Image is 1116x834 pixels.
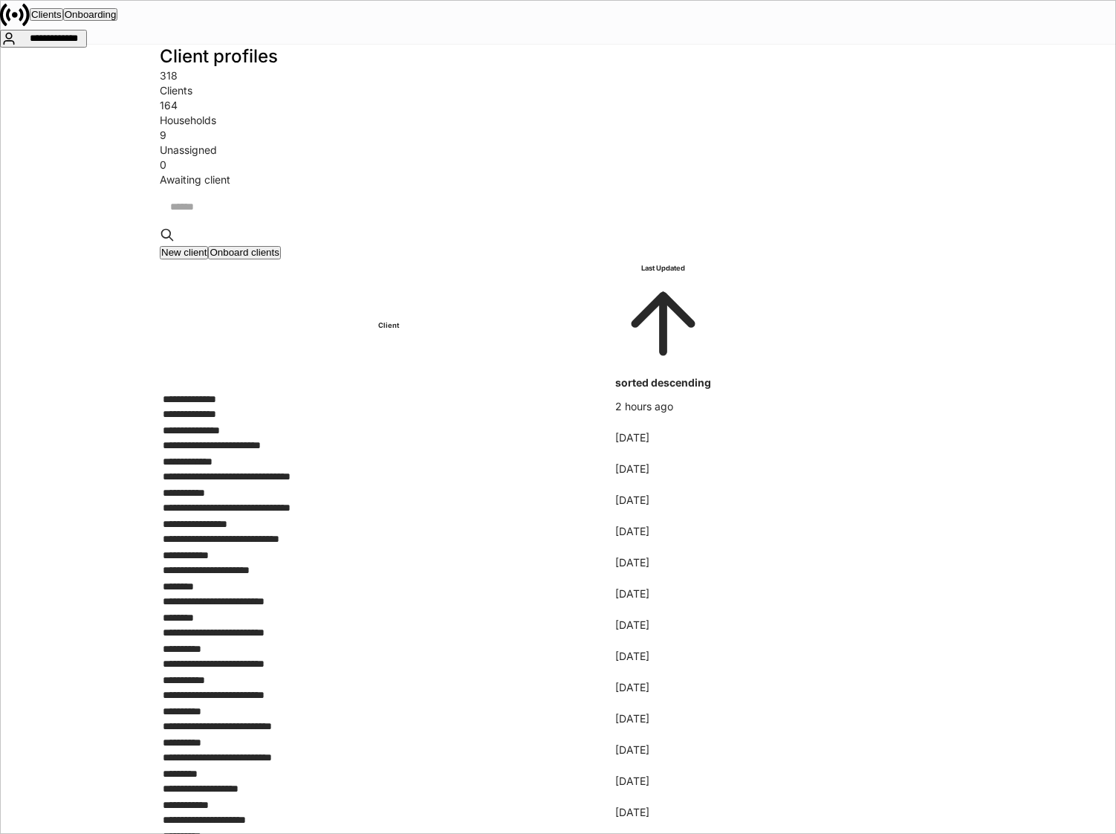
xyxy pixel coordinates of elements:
span: sorted descending [615,376,711,389]
div: Households [160,113,956,128]
div: Awaiting client [160,172,956,187]
p: [DATE] [615,555,711,570]
div: Clients [31,10,62,19]
div: 9 [160,128,956,143]
p: [DATE] [615,618,711,633]
div: Clients [160,83,956,98]
p: [DATE] [615,493,711,508]
span: Last Updatedsorted descending [615,261,711,389]
p: [DATE] [615,680,711,695]
h6: Last Updated [615,261,711,276]
p: [DATE] [615,649,711,664]
p: 2 hours ago [615,399,711,414]
div: 0Awaiting client [160,158,956,187]
p: [DATE] [615,524,711,539]
div: 0 [160,158,956,172]
button: New client [160,246,208,259]
div: 9Unassigned [160,128,956,158]
p: [DATE] [615,462,711,476]
div: New client [161,248,207,257]
h6: Client [163,318,614,333]
div: 164 [160,98,956,113]
button: Onboard clients [208,246,280,259]
button: Clients [30,8,63,21]
p: [DATE] [615,774,711,789]
button: Onboarding [63,8,118,21]
p: [DATE] [615,743,711,757]
div: Onboarding [65,10,117,19]
div: Unassigned [160,143,956,158]
h3: Client profiles [160,45,956,68]
p: [DATE] [615,430,711,445]
p: [DATE] [615,805,711,820]
div: Onboard clients [210,248,279,257]
p: [DATE] [615,711,711,726]
p: [DATE] [615,586,711,601]
div: 318 [160,68,956,83]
